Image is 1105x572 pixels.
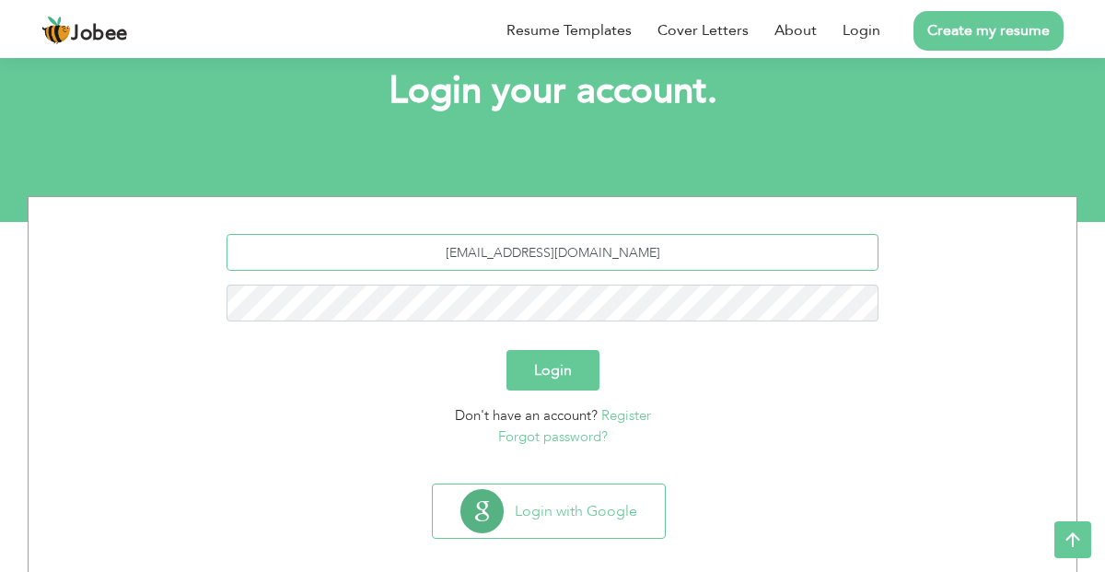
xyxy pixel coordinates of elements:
a: Cover Letters [657,19,749,41]
a: Login [843,19,880,41]
span: Don't have an account? [455,406,598,425]
span: Jobee [71,24,128,44]
a: About [774,19,817,41]
a: Resume Templates [506,19,632,41]
button: Login [506,350,599,391]
a: Forgot password? [498,427,608,446]
a: Register [601,406,651,425]
img: jobee.io [41,16,71,45]
input: Email [227,234,879,271]
a: Create my resume [913,11,1064,51]
a: Jobee [41,16,128,45]
button: Login with Google [433,484,665,538]
h1: Login your account. [55,67,1050,115]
